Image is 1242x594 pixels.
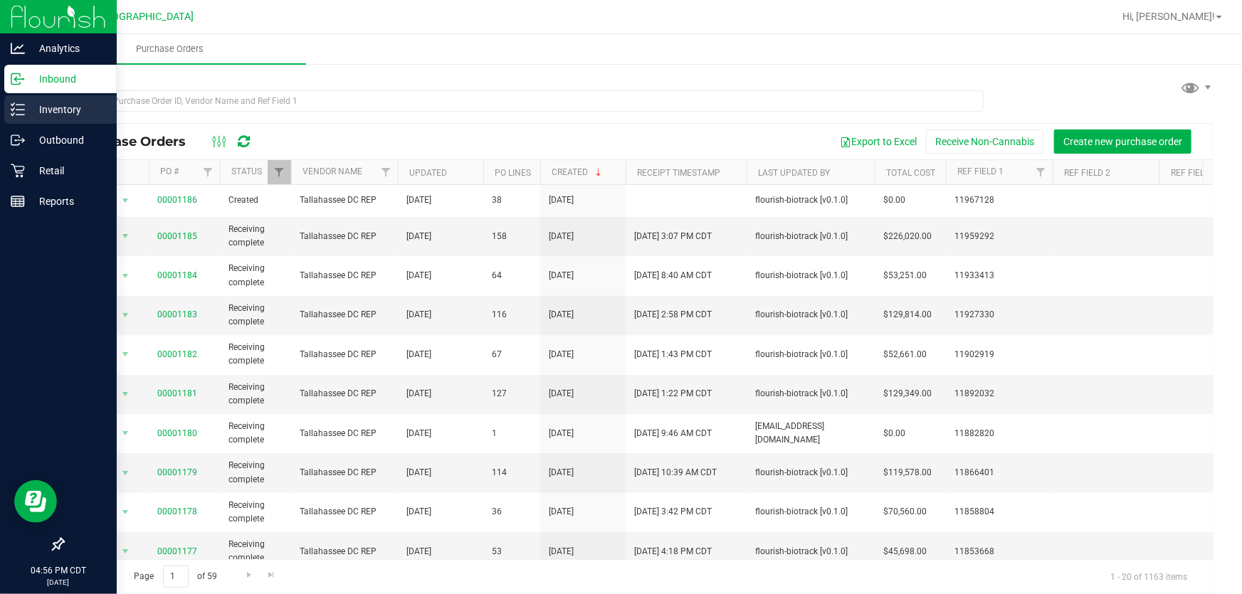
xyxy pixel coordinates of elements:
a: Updated [409,168,447,178]
span: Purchase Orders [74,134,200,149]
span: Receiving complete [228,262,283,289]
a: 00001186 [157,195,197,205]
a: Purchase Orders [34,34,306,64]
span: [DATE] [406,505,431,519]
a: 00001177 [157,546,197,556]
span: [DATE] [406,545,431,558]
span: $45,698.00 [883,545,927,558]
span: 1 [492,427,532,440]
span: [DATE] [406,308,431,322]
span: $119,578.00 [883,466,932,479]
span: 11959292 [954,230,1044,243]
span: [DATE] [406,348,431,361]
span: 53 [492,545,532,558]
span: Receiving complete [228,223,283,250]
span: $129,814.00 [883,308,932,322]
span: Tallahassee DC REP [300,545,389,558]
a: Ref Field 1 [957,166,1004,176]
span: [DATE] 1:43 PM CDT [634,348,712,361]
span: 38 [492,193,532,207]
span: [DATE] [549,387,574,401]
span: $52,661.00 [883,348,927,361]
a: 00001180 [157,428,197,438]
span: Tallahassee DC REP [300,427,389,440]
a: Filter [374,160,398,184]
span: Tallahassee DC REP [300,269,389,282]
span: 11892032 [954,387,1044,401]
a: 00001184 [157,270,197,280]
span: Receiving complete [228,381,283,408]
span: $53,251.00 [883,269,927,282]
span: 67 [492,348,532,361]
span: $129,349.00 [883,387,932,401]
p: Inbound [25,70,110,87]
span: select [117,191,135,211]
span: $70,560.00 [883,505,927,519]
span: flourish-biotrack [v0.1.0] [755,466,866,479]
button: Receive Non-Cannabis [926,129,1043,154]
span: [EMAIL_ADDRESS][DOMAIN_NAME] [755,420,866,447]
button: Create new purchase order [1054,129,1191,154]
span: [DATE] [406,387,431,401]
span: [DATE] 1:22 PM CDT [634,387,712,401]
span: Hi, [PERSON_NAME]! [1122,11,1215,22]
span: flourish-biotrack [v0.1.0] [755,505,866,519]
button: Export to Excel [831,129,926,154]
span: Receiving complete [228,459,283,486]
span: 11853668 [954,545,1044,558]
span: Tallahassee DC REP [300,387,389,401]
input: 1 [163,566,189,588]
p: Analytics [25,40,110,57]
span: 11933413 [954,269,1044,282]
a: Last Updated By [758,168,830,178]
span: select [117,344,135,364]
a: Vendor Name [302,166,362,176]
span: $226,020.00 [883,230,932,243]
a: PO Lines [495,168,531,178]
span: Tallahassee DC REP [300,308,389,322]
span: [DATE] [549,545,574,558]
span: [GEOGRAPHIC_DATA] [97,11,194,23]
span: $0.00 [883,193,905,207]
a: Filter [1029,160,1053,184]
span: [DATE] [549,466,574,479]
span: [DATE] [406,230,431,243]
span: flourish-biotrack [v0.1.0] [755,230,866,243]
a: 00001182 [157,349,197,359]
span: flourish-biotrack [v0.1.0] [755,269,866,282]
span: Purchase Orders [117,43,223,55]
span: [DATE] 3:07 PM CDT [634,230,712,243]
a: 00001179 [157,467,197,477]
span: Tallahassee DC REP [300,466,389,479]
a: 00001181 [157,388,197,398]
span: Page of 59 [122,566,229,588]
p: Reports [25,193,110,210]
p: Inventory [25,101,110,118]
span: select [117,305,135,325]
span: select [117,541,135,561]
span: [DATE] [549,308,574,322]
span: 11967128 [954,193,1044,207]
a: Total Cost [886,168,935,178]
span: [DATE] [406,193,431,207]
a: Filter [196,160,220,184]
p: [DATE] [6,577,110,588]
span: [DATE] 3:42 PM CDT [634,505,712,519]
span: flourish-biotrack [v0.1.0] [755,348,866,361]
span: [DATE] 9:46 AM CDT [634,427,712,440]
inline-svg: Inventory [11,102,25,117]
a: Ref Field 2 [1064,168,1110,178]
a: 00001178 [157,507,197,516]
a: Filter [268,160,291,184]
span: [DATE] [549,193,574,207]
a: Status [231,166,262,176]
span: select [117,423,135,443]
a: Go to the last page [261,566,282,585]
a: 00001185 [157,231,197,241]
span: [DATE] [406,466,431,479]
span: [DATE] [549,427,574,440]
span: 11858804 [954,505,1044,519]
span: flourish-biotrack [v0.1.0] [755,545,866,558]
a: Ref Field 3 [1171,168,1217,178]
span: select [117,463,135,483]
